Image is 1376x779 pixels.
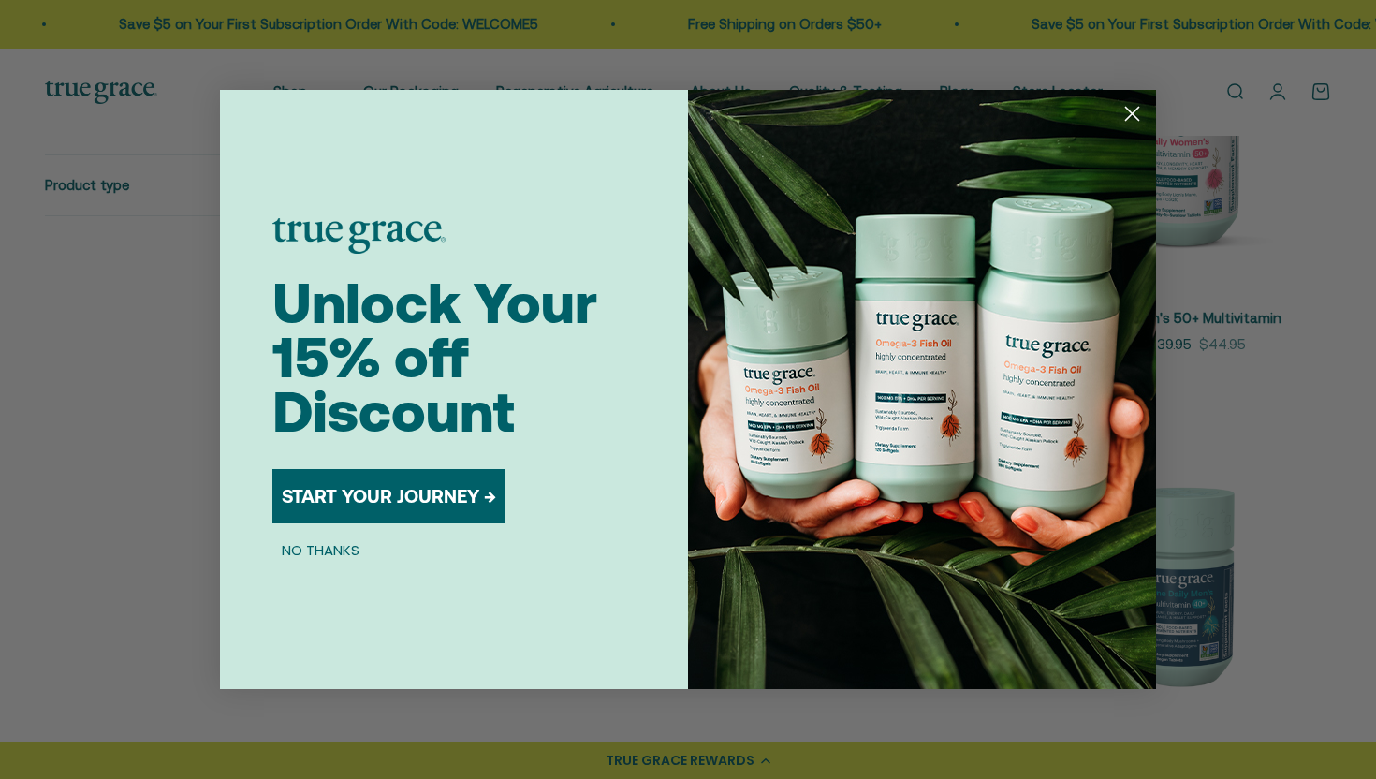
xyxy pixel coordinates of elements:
button: NO THANKS [272,538,369,561]
button: START YOUR JOURNEY → [272,469,505,523]
span: Unlock Your 15% off Discount [272,271,597,444]
img: logo placeholder [272,218,446,254]
button: Close dialog [1116,97,1149,130]
img: 098727d5-50f8-4f9b-9554-844bb8da1403.jpeg [688,90,1156,689]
